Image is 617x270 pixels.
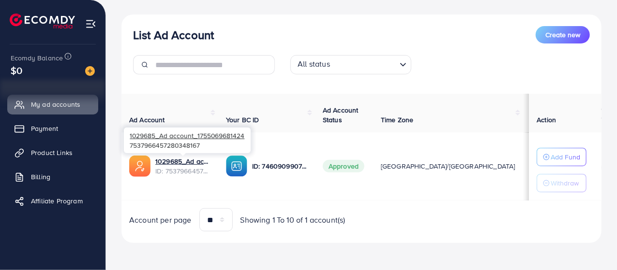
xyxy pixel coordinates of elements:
[130,131,244,140] span: 1029685_Ad account_1755069681424
[31,172,50,182] span: Billing
[551,177,579,189] p: Withdraw
[7,143,98,162] a: Product Links
[536,26,590,43] button: Create new
[226,156,247,177] img: ic-ba-acc.ded83a64.svg
[85,66,95,76] img: image
[296,57,332,72] span: All status
[155,156,211,166] a: 1029685_Ad account_1755069681424
[7,167,98,186] a: Billing
[11,63,22,77] span: $0
[10,14,75,28] img: logo
[537,148,587,166] button: Add Fund
[333,57,396,72] input: Search for option
[133,28,214,42] h3: List Ad Account
[31,99,80,109] span: My ad accounts
[85,18,96,29] img: menu
[129,115,165,125] span: Ad Account
[226,115,259,125] span: Your BC ID
[537,174,587,192] button: Withdraw
[31,124,58,133] span: Payment
[323,105,359,125] span: Ad Account Status
[11,53,63,63] span: Ecomdy Balance
[381,115,413,125] span: Time Zone
[7,191,98,211] a: Affiliate Program
[576,227,610,263] iframe: Chat
[290,55,411,74] div: Search for option
[129,156,150,177] img: ic-ads-acc.e4c84228.svg
[7,95,98,114] a: My ad accounts
[551,151,580,163] p: Add Fund
[155,166,211,176] span: ID: 7537966457280348167
[545,30,580,40] span: Create new
[124,128,251,153] div: 7537966457280348167
[537,115,556,125] span: Action
[252,160,307,172] p: ID: 7460909907185762320
[31,196,83,206] span: Affiliate Program
[129,214,192,226] span: Account per page
[31,148,73,157] span: Product Links
[241,214,346,226] span: Showing 1 To 10 of 1 account(s)
[323,160,364,172] span: Approved
[7,119,98,138] a: Payment
[381,161,515,171] span: [GEOGRAPHIC_DATA]/[GEOGRAPHIC_DATA]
